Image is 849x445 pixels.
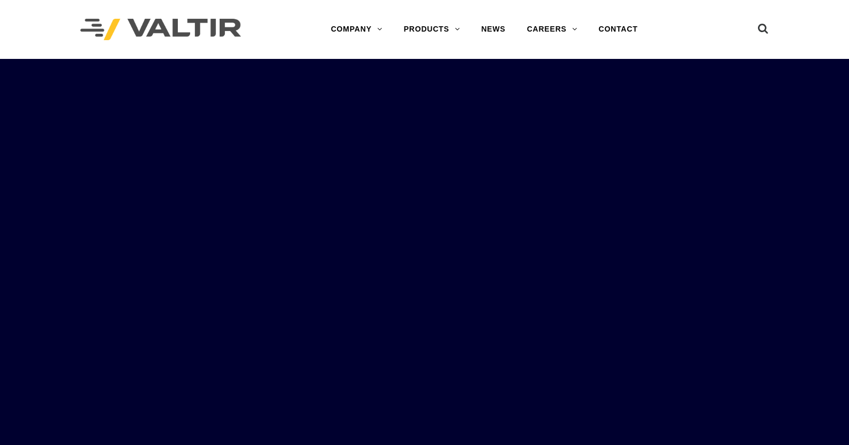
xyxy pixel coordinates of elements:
a: PRODUCTS [393,19,471,40]
img: Valtir [80,19,241,41]
a: NEWS [470,19,516,40]
a: CONTACT [588,19,649,40]
a: CAREERS [516,19,588,40]
a: COMPANY [320,19,393,40]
